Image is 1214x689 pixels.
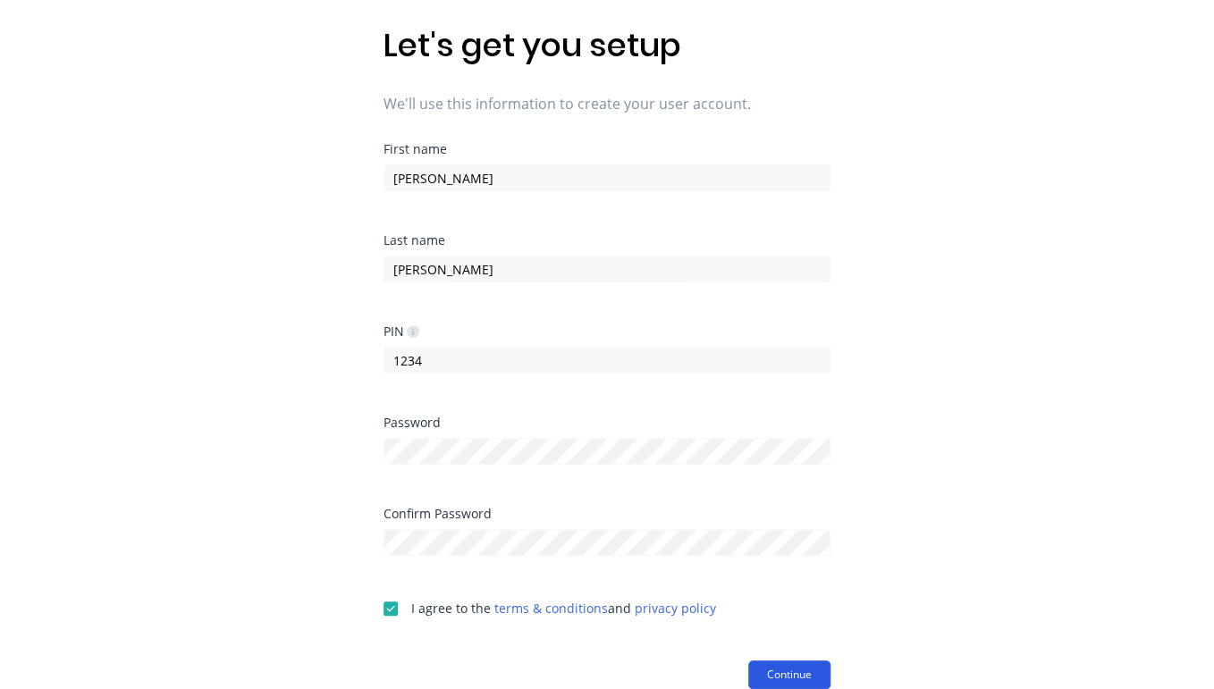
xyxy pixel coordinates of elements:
div: Last name [384,234,830,247]
div: PIN [384,323,419,340]
a: terms & conditions [494,600,608,617]
h1: Let's get you setup [384,26,830,64]
button: Continue [748,660,830,689]
span: We'll use this information to create your user account. [384,93,830,114]
a: privacy policy [635,600,716,617]
span: I agree to the and [411,600,716,617]
div: Password [384,416,830,429]
div: First name [384,143,830,155]
div: Confirm Password [384,508,830,520]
